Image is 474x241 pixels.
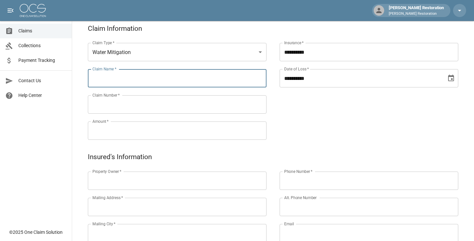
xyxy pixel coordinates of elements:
label: Phone Number [284,169,312,174]
span: Claims [18,28,67,34]
label: Date of Loss [284,66,309,72]
div: Water Mitigation [88,43,267,61]
div: [PERSON_NAME] Restoration [386,5,446,16]
span: Contact Us [18,77,67,84]
label: Email [284,221,294,227]
label: Amount [92,119,109,124]
img: ocs-logo-white-transparent.png [20,4,46,17]
div: © 2025 One Claim Solution [9,229,63,235]
label: Mailing City [92,221,116,227]
label: Property Owner [92,169,122,174]
label: Claim Type [92,40,114,46]
label: Mailing Address [92,195,123,200]
button: Choose date, selected date is Jul 8, 2025 [444,72,458,85]
label: Alt. Phone Number [284,195,317,200]
label: Claim Name [92,66,116,72]
button: open drawer [4,4,17,17]
label: Insurance [284,40,304,46]
span: Collections [18,42,67,49]
span: Help Center [18,92,67,99]
label: Claim Number [92,92,120,98]
span: Payment Tracking [18,57,67,64]
p: [PERSON_NAME] Restoration [389,11,444,17]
